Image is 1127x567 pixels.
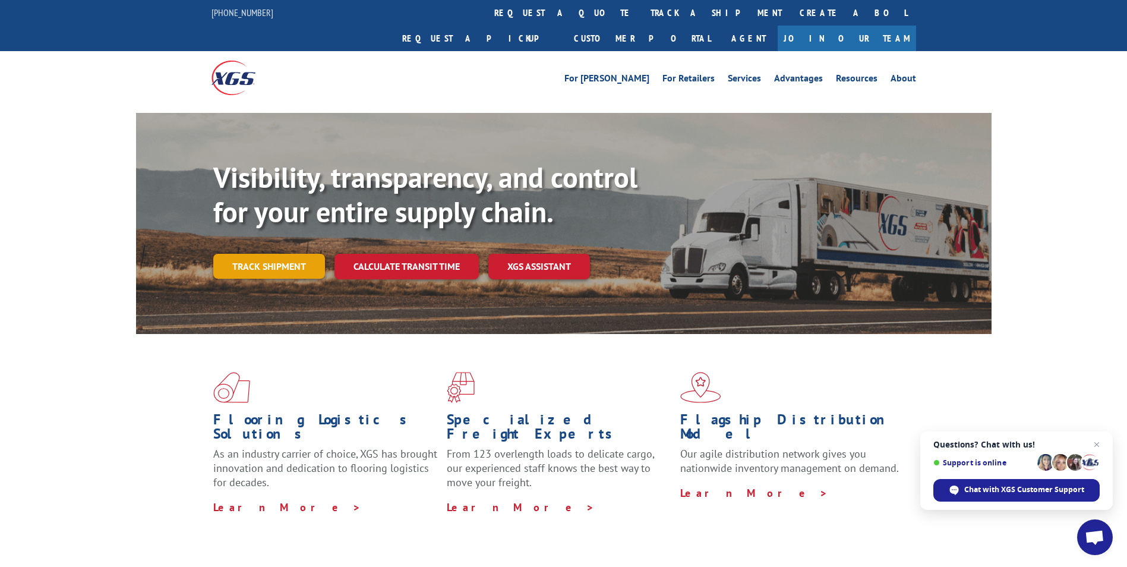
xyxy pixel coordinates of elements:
span: Our agile distribution network gives you nationwide inventory management on demand. [680,447,899,475]
a: Services [728,74,761,87]
img: xgs-icon-flagship-distribution-model-red [680,372,721,403]
span: Questions? Chat with us! [933,440,1100,449]
a: For Retailers [662,74,715,87]
a: [PHONE_NUMBER] [211,7,273,18]
h1: Flagship Distribution Model [680,412,905,447]
b: Visibility, transparency, and control for your entire supply chain. [213,159,637,230]
img: xgs-icon-total-supply-chain-intelligence-red [213,372,250,403]
a: Agent [719,26,778,51]
span: As an industry carrier of choice, XGS has brought innovation and dedication to flooring logistics... [213,447,437,489]
span: Close chat [1090,437,1104,452]
a: Advantages [774,74,823,87]
h1: Flooring Logistics Solutions [213,412,438,447]
a: For [PERSON_NAME] [564,74,649,87]
span: Support is online [933,458,1033,467]
a: Calculate transit time [334,254,479,279]
a: Request a pickup [393,26,565,51]
a: Resources [836,74,877,87]
a: Learn More > [447,500,595,514]
a: Track shipment [213,254,325,279]
span: Chat with XGS Customer Support [964,484,1084,495]
p: From 123 overlength loads to delicate cargo, our experienced staff knows the best way to move you... [447,447,671,500]
a: About [891,74,916,87]
a: Join Our Team [778,26,916,51]
h1: Specialized Freight Experts [447,412,671,447]
img: xgs-icon-focused-on-flooring-red [447,372,475,403]
a: Learn More > [680,486,828,500]
a: Customer Portal [565,26,719,51]
a: Learn More > [213,500,361,514]
a: XGS ASSISTANT [488,254,590,279]
div: Open chat [1077,519,1113,555]
div: Chat with XGS Customer Support [933,479,1100,502]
